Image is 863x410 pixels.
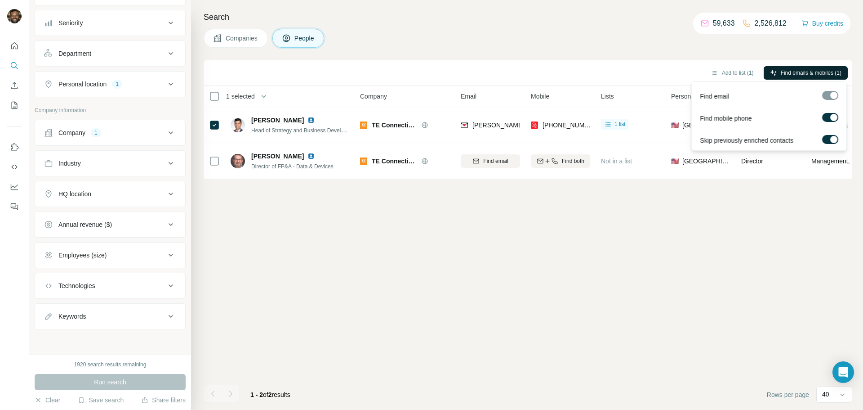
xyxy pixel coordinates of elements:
div: Department [58,49,91,58]
button: Technologies [35,275,185,297]
img: Logo of TE Connectivity [360,122,367,129]
span: [PHONE_NUMBER] [543,122,599,129]
span: [PERSON_NAME] [251,152,304,161]
div: Annual revenue ($) [58,220,112,229]
span: [PERSON_NAME][EMAIL_ADDRESS][PERSON_NAME][DOMAIN_NAME] [472,122,683,129]
button: My lists [7,97,22,113]
button: Find email [461,154,520,168]
span: 1 selected [226,92,255,101]
button: Search [7,58,22,74]
img: Logo of TE Connectivity [360,158,367,165]
span: Not in a list [601,158,632,165]
button: Save search [78,396,124,405]
p: 2,526,812 [755,18,787,29]
span: 2 [268,391,272,398]
p: 59,633 [713,18,735,29]
div: Open Intercom Messenger [832,361,854,383]
span: TE Connectivity [372,121,417,130]
div: Industry [58,159,81,168]
div: Keywords [58,312,86,321]
span: [GEOGRAPHIC_DATA] [682,121,730,130]
img: Avatar [7,9,22,23]
button: Company1 [35,122,185,144]
span: Skip previously enriched contacts [700,136,793,145]
div: Technologies [58,281,95,290]
div: 1920 search results remaining [74,360,147,369]
button: Enrich CSV [7,77,22,94]
span: Find email [483,157,508,165]
span: 🇺🇸 [671,157,679,166]
button: HQ location [35,183,185,205]
div: 1 [112,80,122,88]
span: Director [741,158,763,165]
span: 1 - 2 [250,391,263,398]
span: People [294,34,315,43]
div: Seniority [58,18,83,27]
div: Employees (size) [58,251,107,260]
span: Company [360,92,387,101]
img: Avatar [231,154,245,168]
h4: Search [204,11,852,23]
p: 40 [822,390,829,399]
button: Clear [35,396,60,405]
span: Mobile [531,92,549,101]
button: Share filters [141,396,186,405]
img: provider findymail logo [461,121,468,130]
span: Rows per page [767,390,809,399]
span: Companies [226,34,258,43]
div: Company [58,128,85,137]
span: Lists [601,92,614,101]
img: LinkedIn logo [307,117,315,124]
span: TE Connectivity [372,157,417,166]
button: Add to list (1) [705,66,760,80]
span: [PERSON_NAME] [251,116,304,125]
button: Use Surfe API [7,159,22,175]
button: Find emails & mobiles (1) [764,66,848,80]
span: [GEOGRAPHIC_DATA] [682,157,730,166]
span: 1 list [614,120,626,128]
span: Find emails & mobiles (1) [781,69,841,77]
button: Keywords [35,306,185,327]
button: Industry [35,153,185,174]
span: 🇺🇸 [671,121,679,130]
span: Personal location [671,92,719,101]
button: Buy credits [801,17,843,30]
img: Avatar [231,118,245,132]
button: Employees (size) [35,244,185,266]
button: Annual revenue ($) [35,214,185,235]
button: Department [35,43,185,64]
div: Personal location [58,80,107,89]
button: Find both [531,154,590,168]
button: Seniority [35,12,185,34]
div: HQ location [58,189,91,198]
button: Feedback [7,198,22,215]
span: Find mobile phone [700,114,752,123]
img: provider prospeo logo [531,121,538,130]
span: Find email [700,92,729,101]
button: Dashboard [7,179,22,195]
button: Personal location1 [35,73,185,95]
span: Director of FP&A - Data & Devices [251,163,334,170]
span: Email [461,92,476,101]
span: Find both [562,157,584,165]
div: 1 [91,129,101,137]
button: Use Surfe on LinkedIn [7,139,22,155]
button: Quick start [7,38,22,54]
p: Company information [35,106,186,114]
span: Head of Strategy and Business Development - Data and Devices [251,126,406,134]
img: LinkedIn logo [307,153,315,160]
span: of [263,391,268,398]
span: results [250,391,290,398]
